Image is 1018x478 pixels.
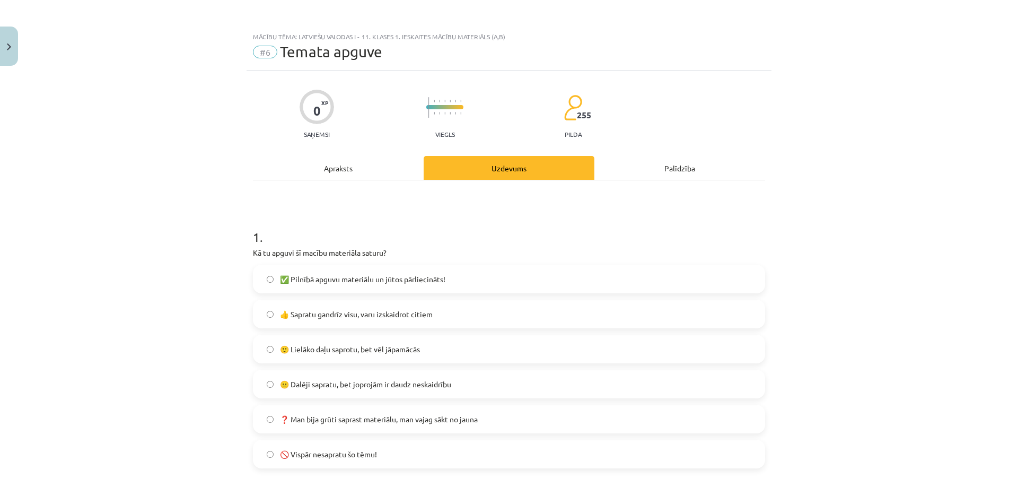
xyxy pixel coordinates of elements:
[253,156,424,180] div: Apraksts
[565,131,582,138] p: pilda
[460,112,461,115] img: icon-short-line-57e1e144782c952c97e751825c79c345078a6d821885a25fce030b3d8c18986b.svg
[450,100,451,102] img: icon-short-line-57e1e144782c952c97e751825c79c345078a6d821885a25fce030b3d8c18986b.svg
[455,112,456,115] img: icon-short-line-57e1e144782c952c97e751825c79c345078a6d821885a25fce030b3d8c18986b.svg
[280,414,478,425] span: ❓ Man bija grūti saprast materiālu, man vajag sākt no jauna
[253,33,765,40] div: Mācību tēma: Latviešu valodas i - 11. klases 1. ieskaites mācību materiāls (a,b)
[267,451,274,458] input: 🚫 Vispār nesapratu šo tēmu!
[300,131,334,138] p: Saņemsi
[439,100,440,102] img: icon-short-line-57e1e144782c952c97e751825c79c345078a6d821885a25fce030b3d8c18986b.svg
[460,100,461,102] img: icon-short-line-57e1e144782c952c97e751825c79c345078a6d821885a25fce030b3d8c18986b.svg
[267,346,274,353] input: 🙂 Lielāko daļu saprotu, bet vēl jāpamācās
[435,131,455,138] p: Viegls
[253,211,765,244] h1: 1 .
[280,379,451,390] span: 😐 Dalēji sapratu, bet joprojām ir daudz neskaidrību
[564,94,582,121] img: students-c634bb4e5e11cddfef0936a35e636f08e4e9abd3cc4e673bd6f9a4125e45ecb1.svg
[313,103,321,118] div: 0
[280,43,382,60] span: Temata apguve
[7,44,11,50] img: icon-close-lesson-0947bae3869378f0d4975bcd49f059093ad1ed9edebbc8119c70593378902aed.svg
[267,276,274,283] input: ✅ Pilnībā apguvu materiālu un jūtos pārliecināts!
[444,100,445,102] img: icon-short-line-57e1e144782c952c97e751825c79c345078a6d821885a25fce030b3d8c18986b.svg
[280,344,420,355] span: 🙂 Lielāko daļu saprotu, bet vēl jāpamācās
[455,100,456,102] img: icon-short-line-57e1e144782c952c97e751825c79c345078a6d821885a25fce030b3d8c18986b.svg
[280,449,377,460] span: 🚫 Vispār nesapratu šo tēmu!
[321,100,328,106] span: XP
[253,46,277,58] span: #6
[280,274,445,285] span: ✅ Pilnībā apguvu materiālu un jūtos pārliecināts!
[450,112,451,115] img: icon-short-line-57e1e144782c952c97e751825c79c345078a6d821885a25fce030b3d8c18986b.svg
[253,248,387,257] span: Kā tu apguvi šī macību materiāla saturu?
[428,97,429,118] img: icon-long-line-d9ea69661e0d244f92f715978eff75569469978d946b2353a9bb055b3ed8787d.svg
[280,309,433,320] span: 👍 Sapratu gandrīz visu, varu izskaidrot citiem
[267,311,274,318] input: 👍 Sapratu gandrīz visu, varu izskaidrot citiem
[577,110,591,120] span: 255
[267,416,274,423] input: ❓ Man bija grūti saprast materiālu, man vajag sākt no jauna
[594,156,765,180] div: Palīdzība
[267,381,274,388] input: 😐 Dalēji sapratu, bet joprojām ir daudz neskaidrību
[434,112,435,115] img: icon-short-line-57e1e144782c952c97e751825c79c345078a6d821885a25fce030b3d8c18986b.svg
[439,112,440,115] img: icon-short-line-57e1e144782c952c97e751825c79c345078a6d821885a25fce030b3d8c18986b.svg
[434,100,435,102] img: icon-short-line-57e1e144782c952c97e751825c79c345078a6d821885a25fce030b3d8c18986b.svg
[424,156,594,180] div: Uzdevums
[444,112,445,115] img: icon-short-line-57e1e144782c952c97e751825c79c345078a6d821885a25fce030b3d8c18986b.svg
